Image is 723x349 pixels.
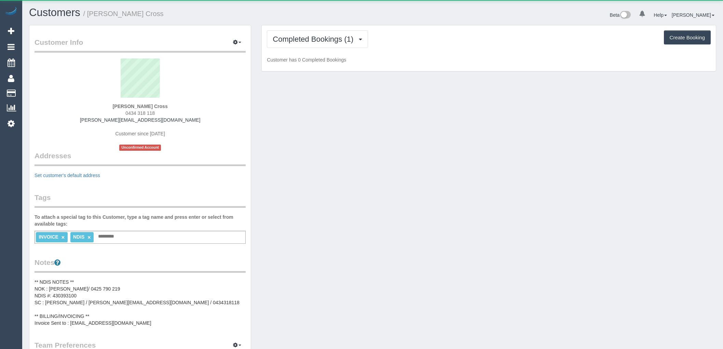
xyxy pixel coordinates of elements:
button: Completed Bookings (1) [267,30,368,48]
a: × [87,234,91,240]
strong: [PERSON_NAME] Cross [113,104,168,109]
a: × [62,234,65,240]
span: INVOICE [39,234,58,240]
button: Create Booking [664,30,711,45]
a: Set customer's default address [35,173,100,178]
span: 0434 318 118 [125,110,155,116]
a: Help [654,12,667,18]
small: / [PERSON_NAME] Cross [83,10,164,17]
span: Unconfirmed Account [119,145,161,150]
legend: Tags [35,192,246,208]
legend: Customer Info [35,37,246,53]
a: [PERSON_NAME][EMAIL_ADDRESS][DOMAIN_NAME] [80,117,200,123]
a: Beta [610,12,631,18]
p: Customer has 0 Completed Bookings [267,56,711,63]
img: New interface [619,11,631,20]
label: To attach a special tag to this Customer, type a tag name and press enter or select from availabl... [35,214,246,227]
span: Completed Bookings (1) [273,35,357,43]
legend: Notes [35,257,246,273]
span: Customer since [DATE] [115,131,165,136]
pre: ** NDIS NOTES ** NOK : [PERSON_NAME]/ 0425 790 219 NDIS #: 430393100 SC : [PERSON_NAME] / [PERSON... [35,279,246,326]
img: Automaid Logo [4,7,18,16]
a: Customers [29,6,80,18]
a: [PERSON_NAME] [672,12,714,18]
span: NDIS [73,234,84,240]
